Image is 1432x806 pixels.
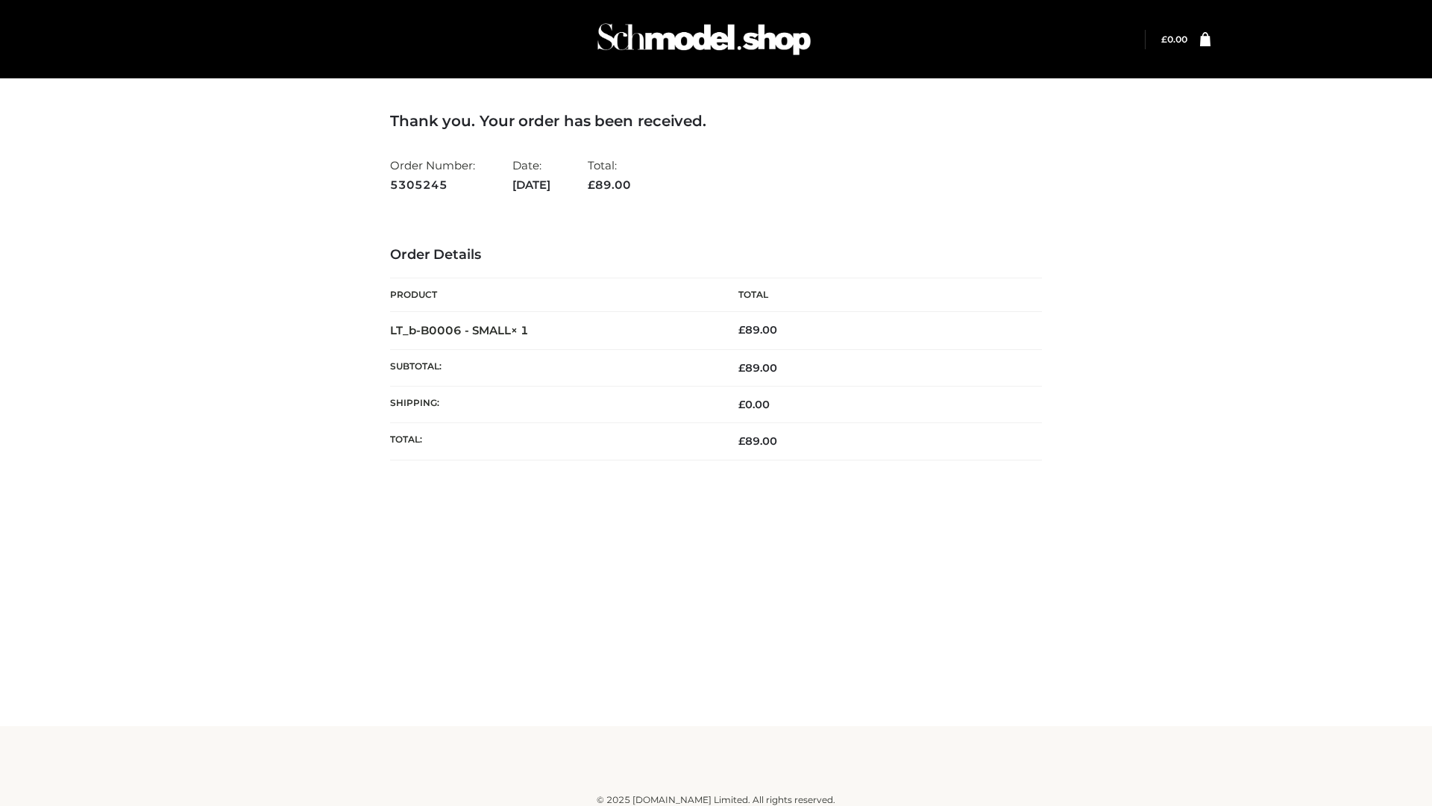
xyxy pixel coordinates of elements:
span: £ [1161,34,1167,45]
span: £ [738,323,745,337]
span: £ [738,398,745,411]
img: Schmodel Admin 964 [592,10,816,69]
bdi: 89.00 [738,323,777,337]
span: 89.00 [738,434,777,448]
bdi: 0.00 [738,398,770,411]
th: Total: [390,423,716,460]
h3: Order Details [390,247,1042,263]
th: Product [390,278,716,312]
strong: [DATE] [512,175,550,195]
strong: 5305245 [390,175,475,195]
bdi: 0.00 [1161,34,1187,45]
li: Total: [588,152,631,198]
strong: × 1 [511,323,529,337]
th: Subtotal: [390,349,716,386]
span: £ [738,361,745,375]
li: Date: [512,152,550,198]
span: £ [588,178,595,192]
span: £ [738,434,745,448]
span: 89.00 [588,178,631,192]
strong: LT_b-B0006 - SMALL [390,323,529,337]
th: Shipping: [390,387,716,423]
li: Order Number: [390,152,475,198]
h3: Thank you. Your order has been received. [390,112,1042,130]
span: 89.00 [738,361,777,375]
th: Total [716,278,1042,312]
a: £0.00 [1161,34,1187,45]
